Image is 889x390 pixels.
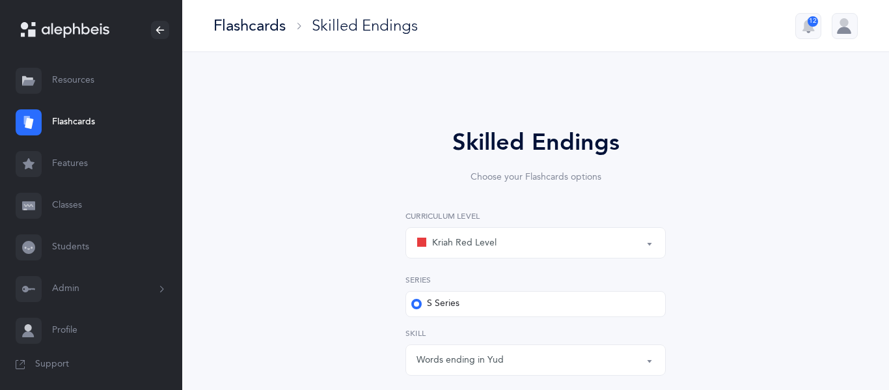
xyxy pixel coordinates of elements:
div: Kriah Red Level [417,235,497,251]
button: Words ending in Yud [405,344,666,376]
label: Curriculum Level [405,210,666,222]
div: Choose your Flashcards options [369,171,702,184]
button: Kriah Red Level [405,227,666,258]
div: Skilled Endings [312,15,418,36]
label: Series [405,274,666,286]
div: S Series [411,298,459,311]
div: Skilled Endings [369,125,702,160]
div: Words ending in Yud [417,354,504,367]
label: Skill [405,327,666,339]
span: Support [35,358,69,371]
button: 12 [795,13,821,39]
div: 12 [808,16,818,27]
div: Flashcards [213,15,286,36]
